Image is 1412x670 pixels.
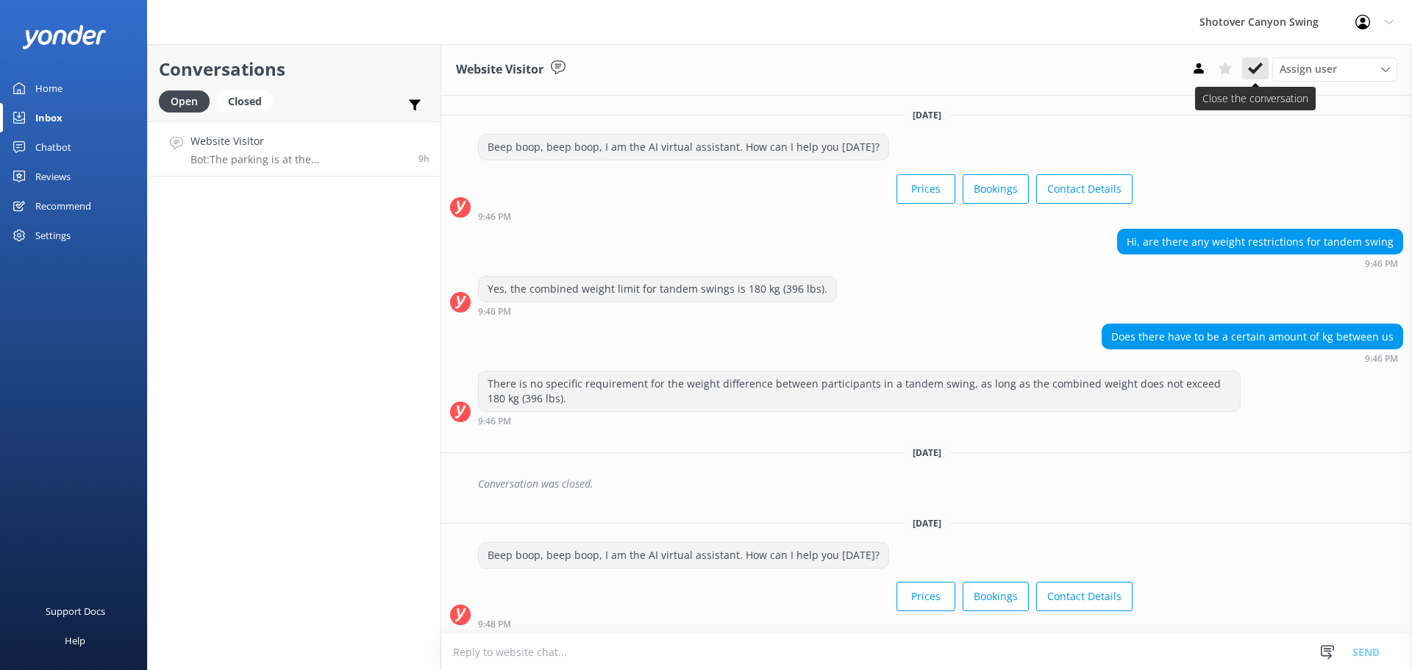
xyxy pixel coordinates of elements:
div: Reviews [35,162,71,191]
span: Sep 03 2025 11:00pm (UTC +12:00) Pacific/Auckland [418,152,429,165]
div: Assign User [1272,57,1397,81]
div: Aug 31 2025 09:46pm (UTC +12:00) Pacific/Auckland [1102,353,1403,363]
strong: 9:46 PM [1365,260,1398,268]
div: Aug 31 2025 09:46pm (UTC +12:00) Pacific/Auckland [478,416,1241,426]
div: Chatbot [35,132,71,162]
div: Conversation was closed. [478,471,1403,496]
div: Beep boop, beep boop, I am the AI virtual assistant. How can I help you [DATE]? [479,543,888,568]
strong: 9:46 PM [478,417,511,426]
div: There is no specific requirement for the weight difference between participants in a tandem swing... [479,371,1240,410]
div: Aug 31 2025 09:46pm (UTC +12:00) Pacific/Auckland [478,211,1133,221]
img: yonder-white-logo.png [22,25,107,49]
div: Sep 03 2025 09:48pm (UTC +12:00) Pacific/Auckland [478,619,1133,629]
span: Assign user [1280,61,1337,77]
div: Support Docs [46,596,105,626]
div: Recommend [35,191,91,221]
div: Aug 31 2025 09:46pm (UTC +12:00) Pacific/Auckland [1117,258,1403,268]
strong: 9:46 PM [1365,354,1398,363]
h2: Conversations [159,55,429,83]
div: Aug 31 2025 09:46pm (UTC +12:00) Pacific/Auckland [478,306,837,316]
div: Beep boop, beep boop, I am the AI virtual assistant. How can I help you [DATE]? [479,135,888,160]
button: Bookings [963,582,1029,611]
strong: 9:46 PM [478,307,511,316]
div: Hi, are there any weight restrictions for tandem swing [1118,229,1402,254]
p: Bot: The parking is at the [GEOGRAPHIC_DATA] at [GEOGRAPHIC_DATA]. There's plenty of free parking... [190,153,407,166]
div: Does there have to be a certain amount of kg between us [1102,324,1402,349]
a: Closed [217,93,280,109]
a: Open [159,93,217,109]
h4: Website Visitor [190,133,407,149]
div: Settings [35,221,71,250]
button: Contact Details [1036,582,1133,611]
div: Yes, the combined weight limit for tandem swings is 180 kg (396 lbs). [479,277,836,302]
span: [DATE] [904,109,950,121]
div: Open [159,90,210,113]
button: Prices [896,174,955,204]
button: Bookings [963,174,1029,204]
div: Help [65,626,85,655]
div: Inbox [35,103,63,132]
span: [DATE] [904,446,950,459]
div: Home [35,74,63,103]
a: Website VisitorBot:The parking is at the [GEOGRAPHIC_DATA] at [GEOGRAPHIC_DATA]. There's plenty o... [148,121,441,177]
div: Closed [217,90,273,113]
strong: 9:46 PM [478,213,511,221]
h3: Website Visitor [456,60,543,79]
button: Contact Details [1036,174,1133,204]
button: Prices [896,582,955,611]
span: [DATE] [904,517,950,530]
div: 2025-08-31T20:39:43.895 [450,471,1403,496]
strong: 9:48 PM [478,620,511,629]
